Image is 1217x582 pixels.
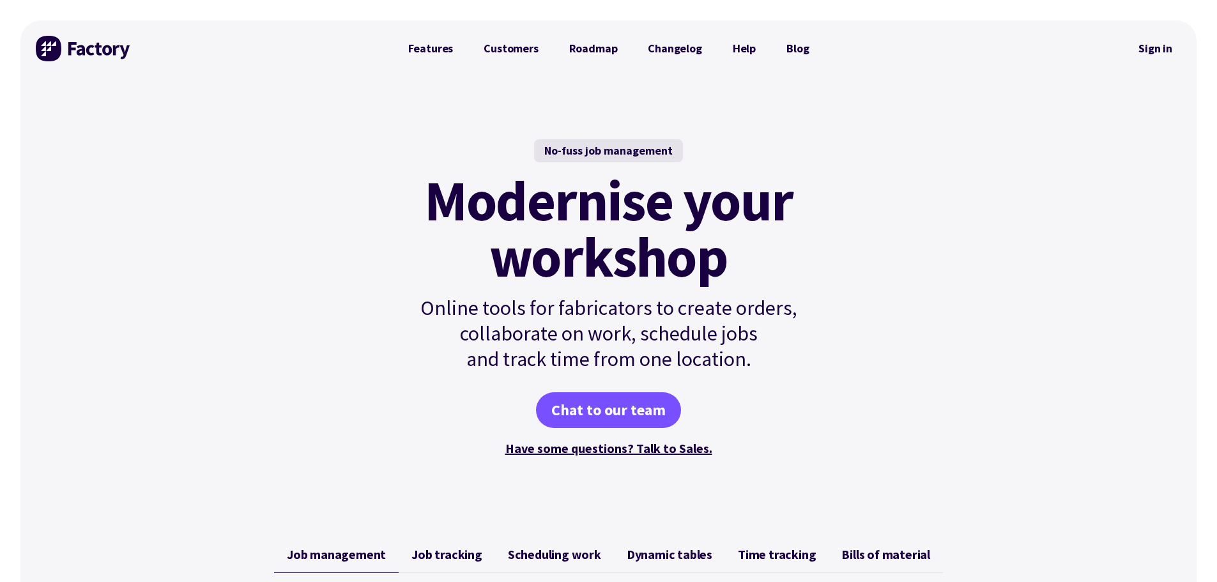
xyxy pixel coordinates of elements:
span: Job tracking [411,547,482,562]
a: Features [393,36,469,61]
p: Online tools for fabricators to create orders, collaborate on work, schedule jobs and track time ... [393,295,825,372]
span: Scheduling work [508,547,601,562]
nav: Secondary Navigation [1129,34,1181,63]
a: Have some questions? Talk to Sales. [505,440,712,456]
a: Help [717,36,771,61]
div: No-fuss job management [534,139,683,162]
span: Bills of material [841,547,930,562]
nav: Primary Navigation [393,36,825,61]
span: Job management [287,547,386,562]
img: Factory [36,36,132,61]
a: Sign in [1129,34,1181,63]
a: Customers [468,36,553,61]
mark: Modernise your workshop [424,172,793,285]
span: Dynamic tables [627,547,712,562]
a: Blog [771,36,824,61]
a: Chat to our team [536,392,681,428]
a: Changelog [632,36,717,61]
span: Time tracking [738,547,816,562]
a: Roadmap [554,36,633,61]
